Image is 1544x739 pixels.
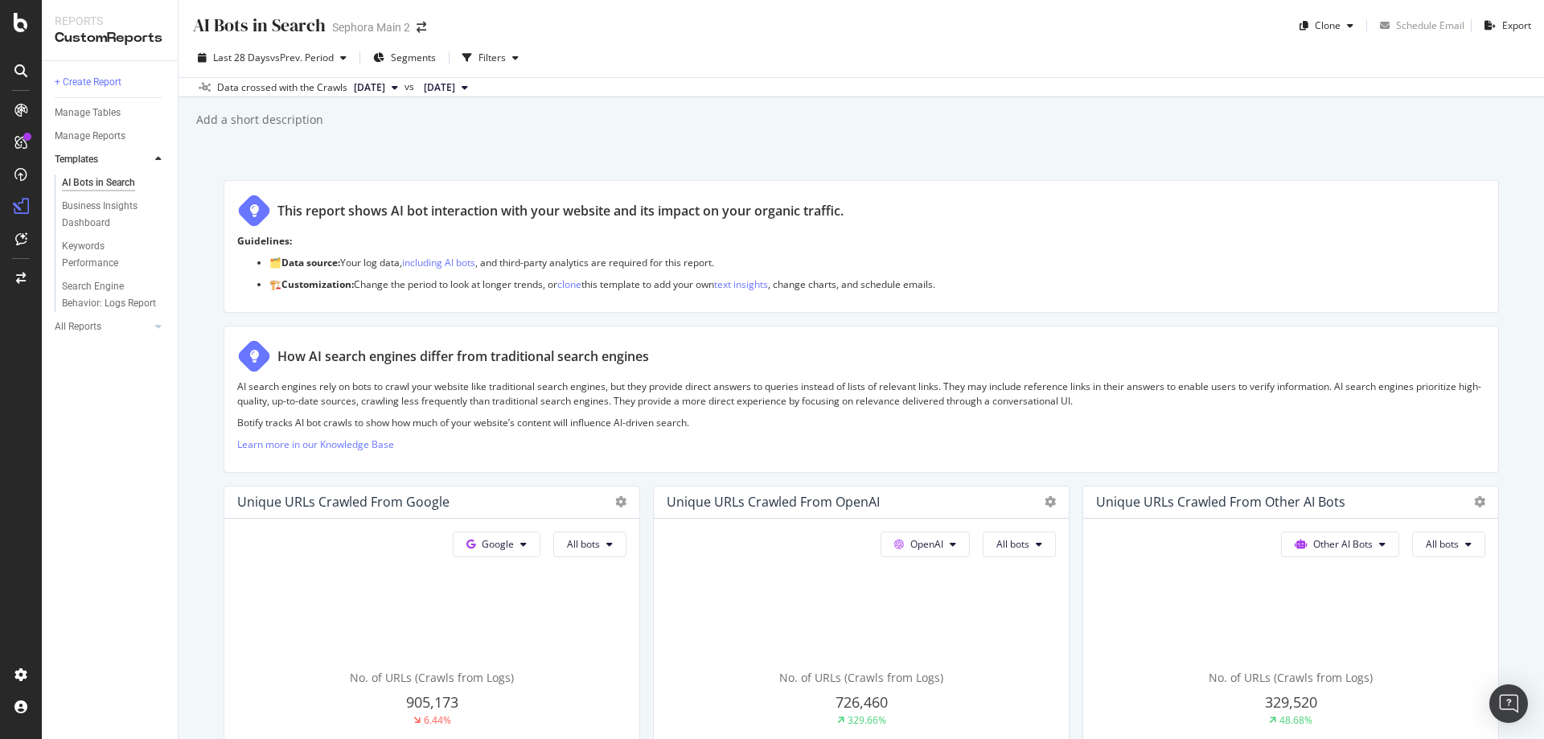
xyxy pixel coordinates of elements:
[424,80,455,95] span: 2025 Jul. 17th
[224,180,1499,313] div: This report shows AI bot interaction with your website and its impact on your organic traffic.Gui...
[553,532,626,557] button: All bots
[417,78,474,97] button: [DATE]
[191,13,326,38] div: AI Bots in Search
[478,51,506,64] div: Filters
[55,13,165,29] div: Reports
[391,51,436,64] span: Segments
[557,277,581,291] a: clone
[1412,532,1485,557] button: All bots
[55,105,166,121] a: Manage Tables
[55,128,125,145] div: Manage Reports
[195,112,323,128] div: Add a short description
[55,318,101,335] div: All Reports
[332,19,410,35] div: Sephora Main 2
[453,532,540,557] button: Google
[1209,670,1373,685] span: No. of URLs (Crawls from Logs)
[237,380,1485,407] p: AI search engines rely on bots to crawl your website like traditional search engines, but they pr...
[567,537,600,551] span: All bots
[62,278,157,312] div: Search Engine Behavior: Logs Report
[55,74,166,91] a: + Create Report
[1265,692,1317,712] span: 329,520
[277,202,844,220] div: This report shows AI bot interaction with your website and its impact on your organic traffic.
[62,278,166,312] a: Search Engine Behavior: Logs Report
[55,151,150,168] a: Templates
[983,532,1056,557] button: All bots
[55,74,121,91] div: + Create Report
[1396,18,1464,32] div: Schedule Email
[1281,532,1399,557] button: Other AI Bots
[62,174,166,191] a: AI Bots in Search
[1502,18,1531,32] div: Export
[1293,13,1360,39] button: Clone
[1426,537,1459,551] span: All bots
[269,256,1485,269] p: 🗂️ Your log data, , and third-party analytics are required for this report.
[213,51,270,64] span: Last 28 Days
[910,537,943,551] span: OpenAI
[277,347,649,366] div: How AI search engines differ from traditional search engines
[224,326,1499,473] div: How AI search engines differ from traditional search enginesAI search engines rely on bots to cra...
[270,51,334,64] span: vs Prev. Period
[424,713,451,727] div: 6.44%
[404,80,417,94] span: vs
[1478,13,1531,39] button: Export
[62,198,166,232] a: Business Insights Dashboard
[237,437,394,451] a: Learn more in our Knowledge Base
[1315,18,1341,32] div: Clone
[55,151,98,168] div: Templates
[456,45,525,71] button: Filters
[55,318,150,335] a: All Reports
[55,29,165,47] div: CustomReports
[996,537,1029,551] span: All bots
[402,256,475,269] a: including AI bots
[281,277,354,291] strong: Customization:
[62,174,135,191] div: AI Bots in Search
[881,532,970,557] button: OpenAI
[269,277,1485,291] p: 🏗️ Change the period to look at longer trends, or this template to add your own , change charts, ...
[1489,684,1528,723] div: Open Intercom Messenger
[354,80,385,95] span: 2025 Aug. 20th
[217,80,347,95] div: Data crossed with the Crawls
[714,277,768,291] a: text insights
[482,537,514,551] span: Google
[347,78,404,97] button: [DATE]
[836,692,888,712] span: 726,460
[779,670,943,685] span: No. of URLs (Crawls from Logs)
[1096,494,1345,510] div: Unique URLs Crawled from Other AI Bots
[1279,713,1312,727] div: 48.68%
[237,494,450,510] div: Unique URLs Crawled from Google
[55,128,166,145] a: Manage Reports
[667,494,880,510] div: Unique URLs Crawled from OpenAI
[62,198,154,232] div: Business Insights Dashboard
[1374,13,1464,39] button: Schedule Email
[191,45,353,71] button: Last 28 DaysvsPrev. Period
[237,234,292,248] strong: Guidelines:
[350,670,514,685] span: No. of URLs (Crawls from Logs)
[55,105,121,121] div: Manage Tables
[367,45,442,71] button: Segments
[62,238,152,272] div: Keywords Performance
[848,713,886,727] div: 329.66%
[406,692,458,712] span: 905,173
[417,22,426,33] div: arrow-right-arrow-left
[62,238,166,272] a: Keywords Performance
[281,256,340,269] strong: Data source:
[237,416,1485,429] p: Botify tracks AI bot crawls to show how much of your website’s content will influence AI-driven s...
[1313,537,1373,551] span: Other AI Bots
